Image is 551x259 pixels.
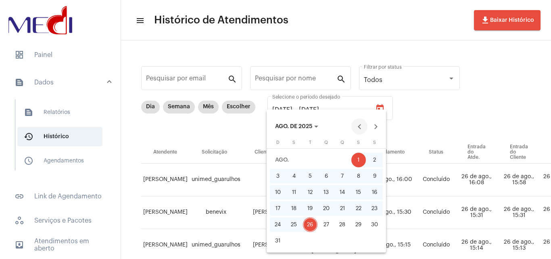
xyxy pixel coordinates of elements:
[340,140,344,145] span: Q
[335,169,350,183] div: 7
[319,201,334,216] div: 20
[270,152,351,168] td: AGO.
[271,217,285,232] div: 24
[318,168,334,184] button: 6 de agosto de 2025
[271,201,285,216] div: 17
[367,153,382,167] div: 2
[318,217,334,233] button: 27 de agosto de 2025
[302,200,318,217] button: 19 de agosto de 2025
[335,217,350,232] div: 28
[287,201,301,216] div: 18
[318,200,334,217] button: 20 de agosto de 2025
[287,169,301,183] div: 4
[319,185,334,200] div: 13
[319,217,334,232] div: 27
[334,200,351,217] button: 21 de agosto de 2025
[334,217,351,233] button: 28 de agosto de 2025
[269,118,325,135] button: Choose month and year
[367,185,382,200] div: 16
[292,140,295,145] span: S
[318,184,334,200] button: 13 de agosto de 2025
[303,201,317,216] div: 19
[271,169,285,183] div: 3
[309,140,311,145] span: T
[367,184,383,200] button: 16 de agosto de 2025
[303,169,317,183] div: 5
[276,140,280,145] span: D
[351,200,367,217] button: 22 de agosto de 2025
[367,169,382,183] div: 9
[367,152,383,168] button: 2 de agosto de 2025
[270,184,286,200] button: 10 de agosto de 2025
[334,184,351,200] button: 14 de agosto de 2025
[302,184,318,200] button: 12 de agosto de 2025
[351,118,367,135] button: Previous month
[351,217,366,232] div: 29
[302,168,318,184] button: 5 de agosto de 2025
[351,168,367,184] button: 8 de agosto de 2025
[335,201,350,216] div: 21
[373,140,376,145] span: S
[275,124,312,129] span: AGO. DE 2025
[319,169,334,183] div: 6
[357,140,360,145] span: S
[303,217,317,232] div: 26
[351,217,367,233] button: 29 de agosto de 2025
[287,185,301,200] div: 11
[324,140,328,145] span: Q
[286,168,302,184] button: 4 de agosto de 2025
[367,201,382,216] div: 23
[367,168,383,184] button: 9 de agosto de 2025
[351,169,366,183] div: 8
[271,185,285,200] div: 10
[351,185,366,200] div: 15
[351,153,366,167] div: 1
[287,217,301,232] div: 25
[270,168,286,184] button: 3 de agosto de 2025
[367,200,383,217] button: 23 de agosto de 2025
[367,217,382,232] div: 30
[351,184,367,200] button: 15 de agosto de 2025
[334,168,351,184] button: 7 de agosto de 2025
[302,217,318,233] button: 26 de agosto de 2025
[351,152,367,168] button: 1 de agosto de 2025
[351,201,366,216] div: 22
[270,217,286,233] button: 24 de agosto de 2025
[335,185,350,200] div: 14
[286,217,302,233] button: 25 de agosto de 2025
[286,184,302,200] button: 11 de agosto de 2025
[286,200,302,217] button: 18 de agosto de 2025
[367,118,384,135] button: Next month
[271,234,285,248] div: 31
[367,217,383,233] button: 30 de agosto de 2025
[303,185,317,200] div: 12
[270,233,286,249] button: 31 de agosto de 2025
[270,200,286,217] button: 17 de agosto de 2025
